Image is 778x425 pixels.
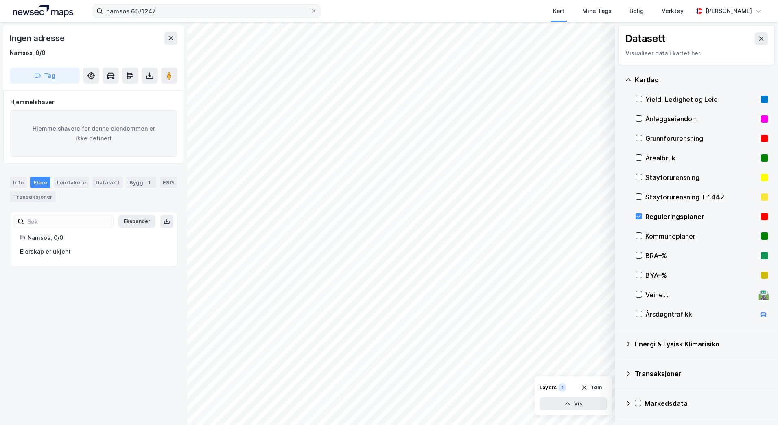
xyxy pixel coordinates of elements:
div: Årsdøgntrafikk [645,309,755,319]
button: Tøm [576,381,607,394]
div: Info [10,177,27,188]
div: Kart [553,6,564,16]
div: Kontrollprogram for chat [737,386,778,425]
iframe: Chat Widget [737,386,778,425]
div: BYA–% [645,270,758,280]
div: [PERSON_NAME] [706,6,752,16]
div: Verktøy [662,6,684,16]
div: Grunnforurensning [645,134,758,143]
div: Datasett [92,177,123,188]
div: Støyforurensning [645,173,758,182]
div: Transaksjoner [635,369,768,379]
div: Bygg [126,177,156,188]
div: Transaksjoner [10,191,56,202]
div: Namsos, 0/0 [28,233,167,243]
div: Eierskap er ukjent [20,247,167,256]
div: Leietakere [54,177,89,188]
button: Vis [540,397,607,410]
div: Arealbruk [645,153,758,163]
div: Ingen adresse [10,32,66,45]
button: Ekspander [118,215,155,228]
div: Yield, Ledighet og Leie [645,94,758,104]
div: Datasett [625,32,666,45]
div: Kartlag [635,75,768,85]
div: Veinett [645,290,755,300]
div: Anleggseiendom [645,114,758,124]
div: Støyforurensning T-1442 [645,192,758,202]
img: logo.a4113a55bc3d86da70a041830d287a7e.svg [13,5,73,17]
div: Namsos, 0/0 [10,48,46,58]
div: Kommuneplaner [645,231,758,241]
div: 1 [558,383,566,392]
div: Layers [540,384,557,391]
div: Markedsdata [645,399,768,408]
div: Eiere [30,177,50,188]
div: 1 [145,178,153,186]
input: Søk [24,215,113,228]
div: ESG [160,177,177,188]
div: Visualiser data i kartet her. [625,48,768,58]
div: Hjemmelshaver [10,97,177,107]
div: Energi & Fysisk Klimarisiko [635,339,768,349]
div: Mine Tags [582,6,612,16]
div: Reguleringsplaner [645,212,758,221]
div: 🛣️ [758,289,769,300]
button: Tag [10,68,80,84]
div: Bolig [629,6,644,16]
div: Hjemmelshavere for denne eiendommen er ikke definert [10,110,177,157]
input: Søk på adresse, matrikkel, gårdeiere, leietakere eller personer [103,5,310,17]
div: BRA–% [645,251,758,261]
